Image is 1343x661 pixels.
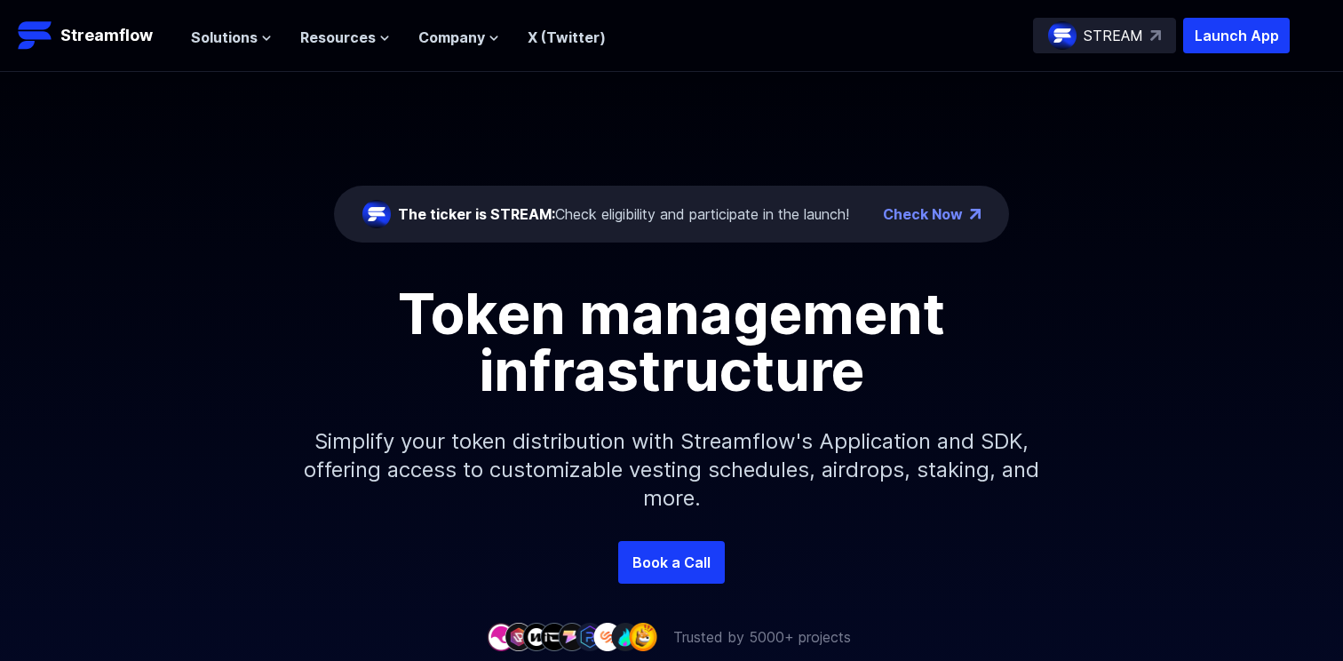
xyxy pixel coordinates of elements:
img: company-2 [505,623,533,650]
span: Company [418,27,485,48]
img: company-1 [487,623,515,650]
img: Streamflow Logo [18,18,53,53]
button: Company [418,27,499,48]
img: streamflow-logo-circle.png [1048,21,1077,50]
img: top-right-arrow.svg [1150,30,1161,41]
img: company-4 [540,623,568,650]
img: streamflow-logo-circle.png [362,200,391,228]
img: company-5 [558,623,586,650]
span: Solutions [191,27,258,48]
a: Check Now [883,203,963,225]
img: top-right-arrow.png [970,209,981,219]
iframe: Intercom live chat [1283,601,1325,643]
a: Streamflow [18,18,173,53]
p: Simplify your token distribution with Streamflow's Application and SDK, offering access to custom... [290,399,1053,541]
button: Launch App [1183,18,1290,53]
a: STREAM [1033,18,1176,53]
button: Resources [300,27,390,48]
p: Streamflow [60,23,153,48]
img: company-3 [522,623,551,650]
span: The ticker is STREAM: [398,205,555,223]
h1: Token management infrastructure [272,285,1071,399]
img: company-9 [629,623,657,650]
span: Resources [300,27,376,48]
p: Trusted by 5000+ projects [673,626,851,648]
img: company-6 [576,623,604,650]
img: company-8 [611,623,640,650]
p: STREAM [1084,25,1143,46]
img: company-7 [593,623,622,650]
button: Solutions [191,27,272,48]
div: Check eligibility and participate in the launch! [398,203,849,225]
a: Book a Call [618,541,725,584]
a: X (Twitter) [528,28,606,46]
